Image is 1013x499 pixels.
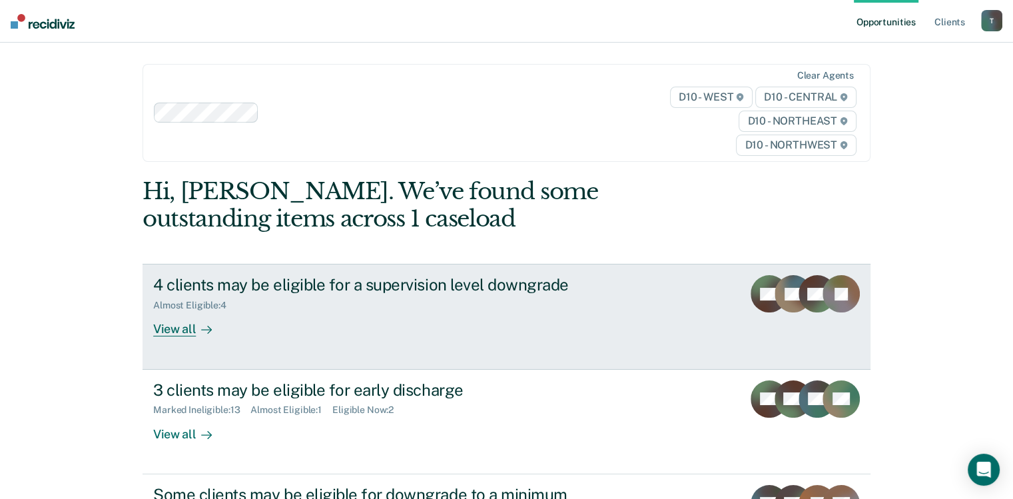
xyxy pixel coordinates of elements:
[739,111,856,132] span: D10 - NORTHEAST
[153,380,621,400] div: 3 clients may be eligible for early discharge
[143,370,870,474] a: 3 clients may be eligible for early dischargeMarked Ineligible:13Almost Eligible:1Eligible Now:2V...
[153,275,621,294] div: 4 clients may be eligible for a supervision level downgrade
[153,300,237,311] div: Almost Eligible : 4
[153,311,228,337] div: View all
[981,10,1002,31] button: T
[797,70,854,81] div: Clear agents
[755,87,856,108] span: D10 - CENTRAL
[670,87,753,108] span: D10 - WEST
[11,14,75,29] img: Recidiviz
[153,404,250,416] div: Marked Ineligible : 13
[250,404,332,416] div: Almost Eligible : 1
[143,178,725,233] div: Hi, [PERSON_NAME]. We’ve found some outstanding items across 1 caseload
[153,416,228,442] div: View all
[968,454,1000,486] div: Open Intercom Messenger
[332,404,404,416] div: Eligible Now : 2
[143,264,870,369] a: 4 clients may be eligible for a supervision level downgradeAlmost Eligible:4View all
[736,135,856,156] span: D10 - NORTHWEST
